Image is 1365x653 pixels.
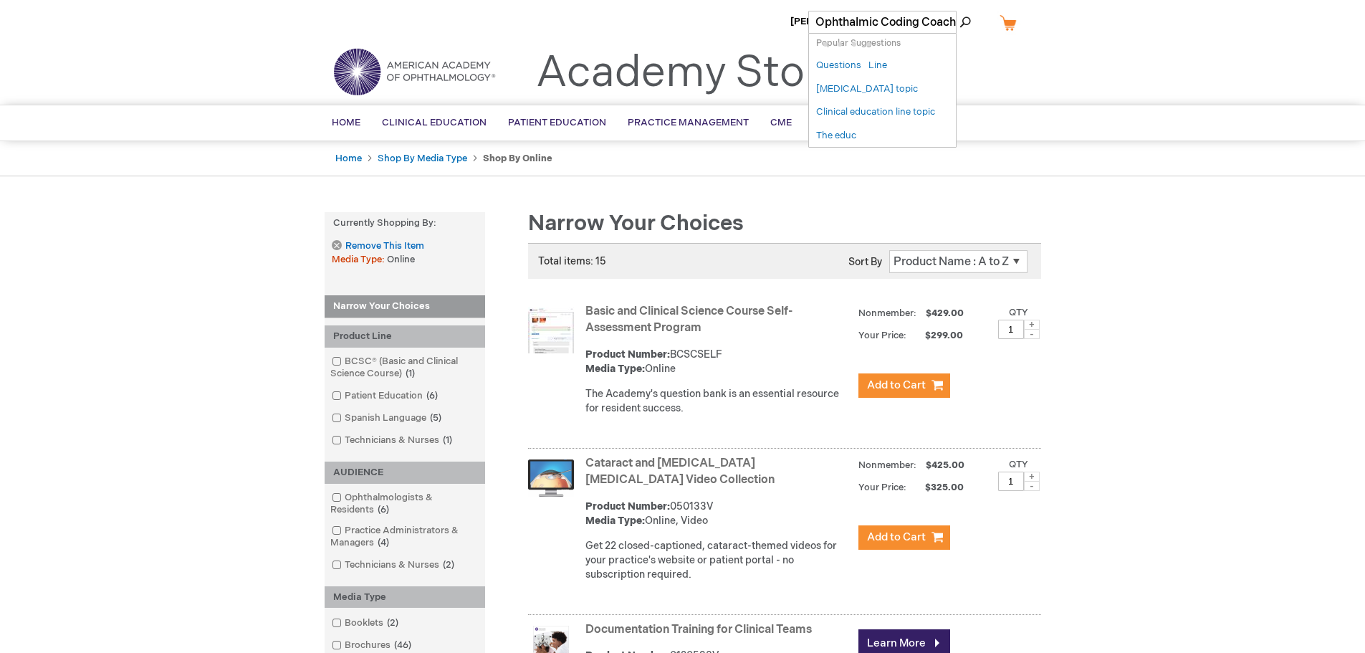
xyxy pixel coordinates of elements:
[328,524,482,550] a: Practice Administrators & Managers4
[628,117,749,128] span: Practice Management
[328,616,404,630] a: Booklets2
[585,500,851,528] div: 050133V Online, Video
[439,434,456,446] span: 1
[439,559,458,571] span: 2
[924,308,966,319] span: $429.00
[332,117,360,128] span: Home
[924,459,967,471] span: $425.00
[585,305,792,335] a: Basic and Clinical Science Course Self-Assessment Program
[585,623,812,637] a: Documentation Training for Clinical Teams
[332,240,423,252] a: Remove This Item
[816,105,935,119] a: Clinical education line topic
[858,305,916,323] strong: Nonmember:
[387,254,415,265] span: Online
[816,82,918,96] a: [MEDICAL_DATA] topic
[858,330,906,341] strong: Your Price:
[383,617,402,629] span: 2
[423,390,441,401] span: 6
[426,412,445,424] span: 5
[325,212,485,234] strong: Currently Shopping by:
[790,16,870,27] a: [PERSON_NAME]
[391,639,415,651] span: 46
[335,153,362,164] a: Home
[858,373,950,398] button: Add to Cart
[1009,307,1028,318] label: Qty
[328,355,482,381] a: BCSC® (Basic and Clinical Science Course)1
[328,639,417,652] a: Brochures46
[922,7,977,36] span: Search
[585,387,851,416] div: The Academy's question bank is an essential resource for resident success.
[374,504,393,515] span: 6
[808,11,957,34] input: Name, # or keyword
[536,47,845,99] a: Academy Store
[378,153,467,164] a: Shop By Media Type
[816,38,901,49] span: Popular Suggestions
[528,211,744,237] span: Narrow Your Choices
[867,378,926,392] span: Add to Cart
[909,330,965,341] span: $299.00
[585,363,645,375] strong: Media Type:
[585,457,775,487] a: Cataract and [MEDICAL_DATA] [MEDICAL_DATA] Video Collection
[325,462,485,484] div: AUDIENCE
[585,348,670,361] strong: Product Number:
[345,239,424,253] span: Remove This Item
[867,530,926,544] span: Add to Cart
[909,482,966,493] span: $325.00
[816,59,861,72] a: Questions
[585,539,851,582] p: Get 22 closed-captioned, cataract-themed videos for your practice's website or patient portal - n...
[816,129,856,143] a: The educ
[528,308,574,353] img: Basic and Clinical Science Course Self-Assessment Program
[585,500,670,513] strong: Product Number:
[858,525,950,550] button: Add to Cart
[325,586,485,609] div: Media Type
[508,117,606,128] span: Patient Education
[328,434,458,447] a: Technicians & Nurses1
[483,153,552,164] strong: Shop By Online
[848,256,882,268] label: Sort By
[858,457,916,475] strong: Nonmember:
[328,411,447,425] a: Spanish Language5
[325,325,485,348] div: Product Line
[868,59,887,72] a: Line
[1009,459,1028,470] label: Qty
[402,368,418,379] span: 1
[585,348,851,376] div: BCSCSELF Online
[374,537,393,548] span: 4
[325,295,485,318] strong: Narrow Your Choices
[585,515,645,527] strong: Media Type:
[998,320,1024,339] input: Qty
[382,117,487,128] span: Clinical Education
[328,558,460,572] a: Technicians & Nurses2
[328,491,482,517] a: Ophthalmologists & Residents6
[998,472,1024,491] input: Qty
[528,459,574,497] img: Cataract and Refractive Surgery Patient Education Video Collection
[332,254,387,265] span: Media Type
[328,389,444,403] a: Patient Education6
[770,117,792,128] span: CME
[538,255,606,267] span: Total items: 15
[858,482,906,493] strong: Your Price:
